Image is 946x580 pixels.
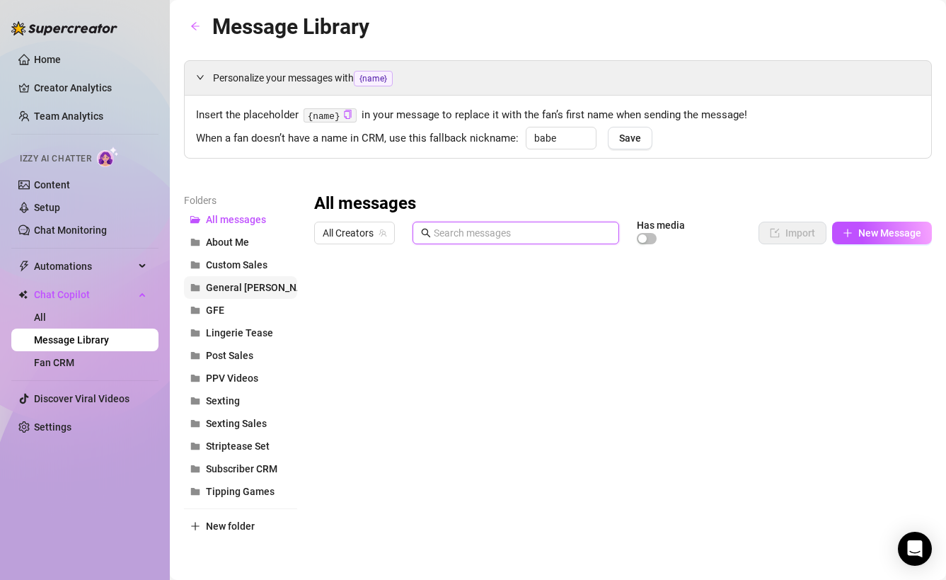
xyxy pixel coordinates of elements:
[190,464,200,474] span: folder
[608,127,652,149] button: Save
[212,10,369,43] article: Message Library
[190,487,200,496] span: folder
[11,21,117,35] img: logo-BBDzfeDw.svg
[190,237,200,247] span: folder
[190,441,200,451] span: folder
[206,463,277,474] span: Subscriber CRM
[190,328,200,338] span: folder
[206,214,266,225] span: All messages
[206,350,253,361] span: Post Sales
[343,110,352,119] span: copy
[184,367,297,389] button: PPV Videos
[184,457,297,480] button: Subscriber CRM
[196,130,519,147] span: When a fan doesn’t have a name in CRM, use this fallback nickname:
[190,373,200,383] span: folder
[34,334,109,346] a: Message Library
[190,21,200,31] span: arrow-left
[758,222,826,244] button: Import
[190,215,200,224] span: folder-open
[190,260,200,270] span: folder
[190,419,200,428] span: folder
[354,71,393,86] span: {name}
[34,421,71,433] a: Settings
[898,532,932,566] div: Open Intercom Messenger
[206,327,273,339] span: Lingerie Tease
[206,418,267,429] span: Sexting Sales
[34,76,147,99] a: Creator Analytics
[184,254,297,276] button: Custom Sales
[34,54,61,65] a: Home
[196,107,920,124] span: Insert the placeholder in your message to replace it with the fan’s first name when sending the m...
[34,357,74,368] a: Fan CRM
[619,132,641,144] span: Save
[20,152,91,166] span: Izzy AI Chatter
[314,193,416,215] h3: All messages
[343,110,352,120] button: Click to Copy
[190,283,200,292] span: folder
[184,344,297,367] button: Post Sales
[34,224,107,236] a: Chat Monitoring
[184,412,297,435] button: Sexting Sales
[304,108,357,123] code: {name}
[34,110,103,122] a: Team Analytics
[206,486,275,497] span: Tipping Games
[184,389,297,412] button: Sexting
[184,193,297,208] article: Folders
[185,61,931,95] div: Personalize your messages with{name}
[18,261,30,272] span: thunderbolt
[206,259,267,271] span: Custom Sales
[379,229,387,237] span: team
[206,237,249,248] span: About Me
[206,282,320,293] span: General [PERSON_NAME]
[832,222,932,244] button: New Message
[184,231,297,254] button: About Me
[213,70,920,86] span: Personalize your messages with
[206,395,240,406] span: Sexting
[97,147,119,167] img: AI Chatter
[196,73,204,81] span: expanded
[34,393,129,404] a: Discover Viral Videos
[190,521,200,531] span: plus
[421,228,431,238] span: search
[184,299,297,322] button: GFE
[190,305,200,315] span: folder
[843,228,853,238] span: plus
[184,515,297,538] button: New folder
[184,208,297,231] button: All messages
[184,480,297,503] button: Tipping Games
[323,222,386,244] span: All Creators
[858,227,921,239] span: New Message
[206,521,255,532] span: New folder
[190,351,200,360] span: folder
[34,179,70,191] a: Content
[184,435,297,457] button: Striptease Set
[184,322,297,344] button: Lingerie Tease
[34,255,134,278] span: Automations
[637,221,685,229] article: Has media
[184,276,297,299] button: General [PERSON_NAME]
[34,283,134,306] span: Chat Copilot
[206,305,224,316] span: GFE
[206,373,258,384] span: PPV Videos
[34,312,46,323] a: All
[34,202,60,213] a: Setup
[434,225,611,241] input: Search messages
[206,440,270,452] span: Striptease Set
[18,290,28,300] img: Chat Copilot
[190,396,200,406] span: folder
